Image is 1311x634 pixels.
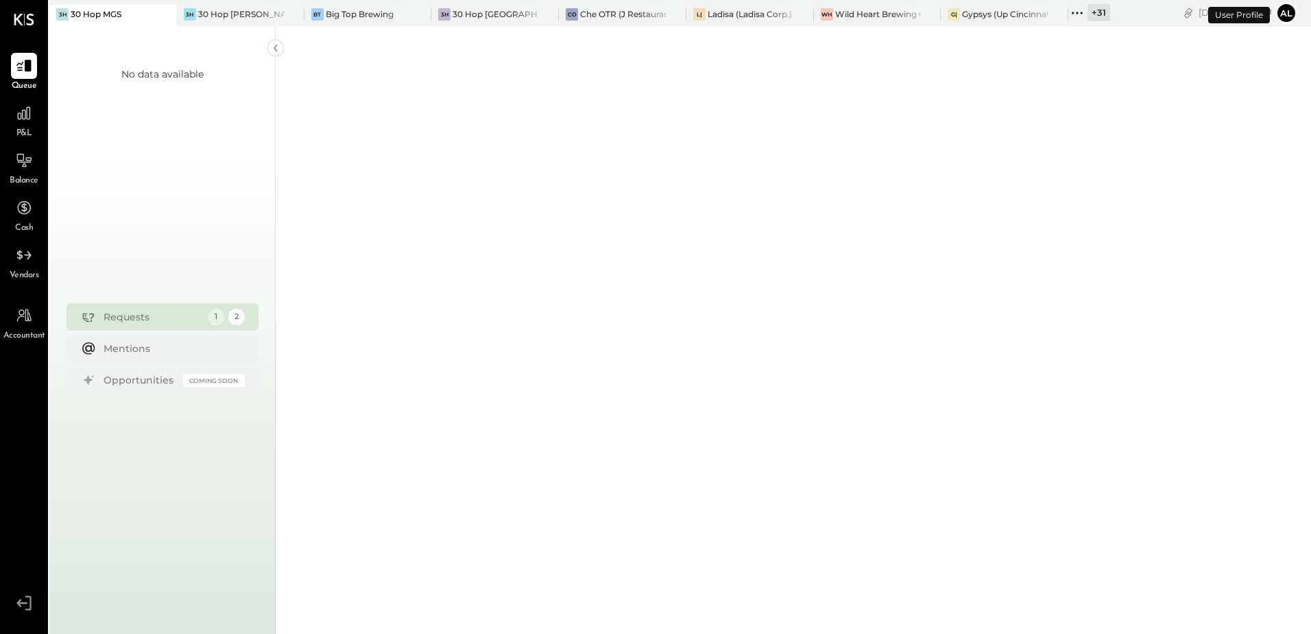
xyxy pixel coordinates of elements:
[198,8,284,20] div: 30 Hop [PERSON_NAME] Summit
[566,8,578,21] div: CO
[1275,2,1297,24] button: Al
[3,330,45,342] span: Accountant
[1,242,47,282] a: Vendors
[104,342,238,355] div: Mentions
[71,8,121,20] div: 30 Hop MGS
[693,8,706,21] div: L(
[708,8,793,20] div: Ladisa (Ladisa Corp.) - Ignite
[208,309,224,325] div: 1
[1,303,47,342] a: Accountant
[1087,4,1110,21] div: + 31
[56,8,69,21] div: 3H
[962,8,1048,20] div: Gypsys (Up Cincinnati LLC) - Ignite
[1,195,47,235] a: Cash
[10,175,38,187] span: Balance
[1208,7,1270,23] div: User Profile
[1181,5,1195,20] div: copy link
[121,67,204,81] div: No data available
[580,8,666,20] div: Che OTR (J Restaurant LLC) - Ignite
[1,100,47,140] a: P&L
[835,8,921,20] div: Wild Heart Brewing Company
[228,309,245,325] div: 2
[821,8,833,21] div: WH
[311,8,324,21] div: BT
[104,373,176,387] div: Opportunities
[326,8,394,20] div: Big Top Brewing
[10,270,39,282] span: Vendors
[183,374,245,387] div: Coming Soon
[16,128,32,140] span: P&L
[104,310,201,324] div: Requests
[15,222,33,235] span: Cash
[948,8,960,21] div: G(
[453,8,538,20] div: 30 Hop [GEOGRAPHIC_DATA]
[438,8,450,21] div: 3H
[184,8,196,21] div: 3H
[1199,6,1272,19] div: [DATE]
[1,53,47,93] a: Queue
[1,148,47,187] a: Balance
[12,80,37,93] span: Queue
